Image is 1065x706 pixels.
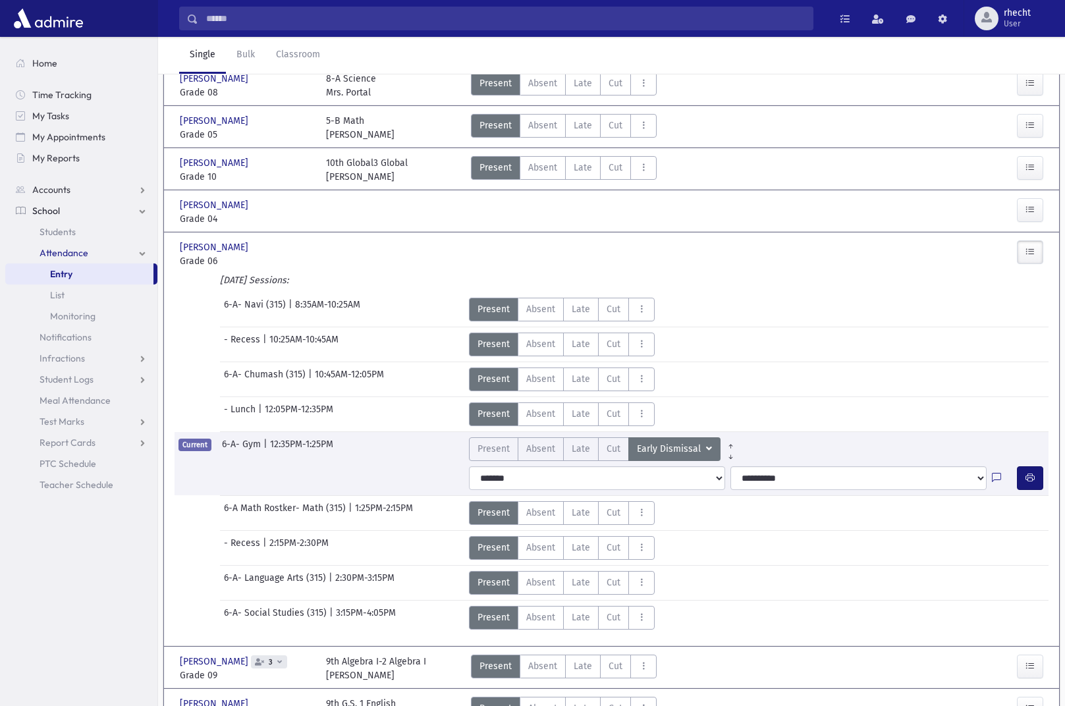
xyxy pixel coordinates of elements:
span: Student Logs [40,373,94,385]
span: | [258,402,265,426]
span: Early Dismissal [637,442,703,456]
span: - Recess [224,536,263,560]
span: Accounts [32,184,70,196]
a: Classroom [265,37,331,74]
span: Cut [607,541,620,555]
a: List [5,285,157,306]
a: Accounts [5,179,157,200]
span: Late [574,659,592,673]
span: Present [479,119,512,132]
span: Cut [607,506,620,520]
span: Present [478,407,510,421]
span: Absent [526,337,555,351]
a: Time Tracking [5,84,157,105]
span: Entry [50,268,72,280]
span: 8:35AM-10:25AM [295,298,360,321]
div: AttTypes [471,655,657,682]
i: [DATE] Sessions: [220,275,288,286]
span: Grade 06 [180,254,313,268]
span: Late [572,611,590,624]
span: Late [572,302,590,316]
span: Current [178,439,211,451]
span: Late [572,541,590,555]
span: Absent [526,372,555,386]
div: 5-B Math [PERSON_NAME] [326,114,395,142]
div: AttTypes [471,156,657,184]
span: 10:25AM-10:45AM [269,333,339,356]
a: Single [179,37,226,74]
span: [PERSON_NAME] [180,240,251,254]
span: [PERSON_NAME] [180,114,251,128]
div: AttTypes [469,402,655,426]
div: AttTypes [469,536,655,560]
span: Present [478,442,510,456]
a: Bulk [226,37,265,74]
span: rhecht [1004,8,1031,18]
span: Present [479,161,512,175]
span: Late [572,442,590,456]
button: Early Dismissal [628,437,721,461]
span: 2:30PM-3:15PM [335,571,395,595]
span: Present [478,372,510,386]
span: Grade 05 [180,128,313,142]
span: Late [574,119,592,132]
a: Entry [5,263,153,285]
a: Infractions [5,348,157,369]
span: 6-A Math Rostker- Math (315) [224,501,348,525]
img: AdmirePro [11,5,86,32]
span: 6-A- Social Studies (315) [224,606,329,630]
span: Report Cards [40,437,96,448]
span: Late [572,337,590,351]
span: Present [478,302,510,316]
div: AttTypes [469,606,655,630]
div: AttTypes [471,72,657,99]
span: Cut [607,372,620,386]
div: AttTypes [469,501,655,525]
span: | [329,571,335,595]
span: 10:45AM-12:05PM [315,367,384,391]
span: Late [572,407,590,421]
span: Present [479,659,512,673]
span: 6-A- Gym [222,437,263,461]
div: 10th Global3 Global [PERSON_NAME] [326,156,408,184]
span: - Recess [224,333,263,356]
a: Teacher Schedule [5,474,157,495]
span: List [50,289,65,301]
span: 3:15PM-4:05PM [336,606,396,630]
span: Late [574,76,592,90]
span: Test Marks [40,416,84,427]
span: Absent [526,302,555,316]
span: Meal Attendance [40,394,111,406]
span: Monitoring [50,310,96,322]
span: 12:35PM-1:25PM [270,437,333,461]
span: Cut [607,576,620,589]
span: Notifications [40,331,92,343]
span: | [329,606,336,630]
span: Present [478,506,510,520]
span: Infractions [40,352,85,364]
span: Grade 09 [180,668,313,682]
span: Present [478,611,510,624]
div: AttTypes [469,571,655,595]
div: AttTypes [469,333,655,356]
span: 12:05PM-12:35PM [265,402,333,426]
span: | [348,501,355,525]
div: 8-A Science Mrs. Portal [326,72,376,99]
span: Home [32,57,57,69]
span: PTC Schedule [40,458,96,470]
span: Cut [607,337,620,351]
input: Search [198,7,813,30]
a: My Tasks [5,105,157,126]
div: AttTypes [469,437,741,461]
span: Teacher Schedule [40,479,113,491]
span: Absent [526,442,555,456]
span: Absent [528,76,557,90]
a: Student Logs [5,369,157,390]
a: Home [5,53,157,74]
span: | [263,333,269,356]
span: Late [574,161,592,175]
span: [PERSON_NAME] [180,655,251,668]
span: Grade 08 [180,86,313,99]
span: Absent [526,576,555,589]
a: All Later [721,448,741,458]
